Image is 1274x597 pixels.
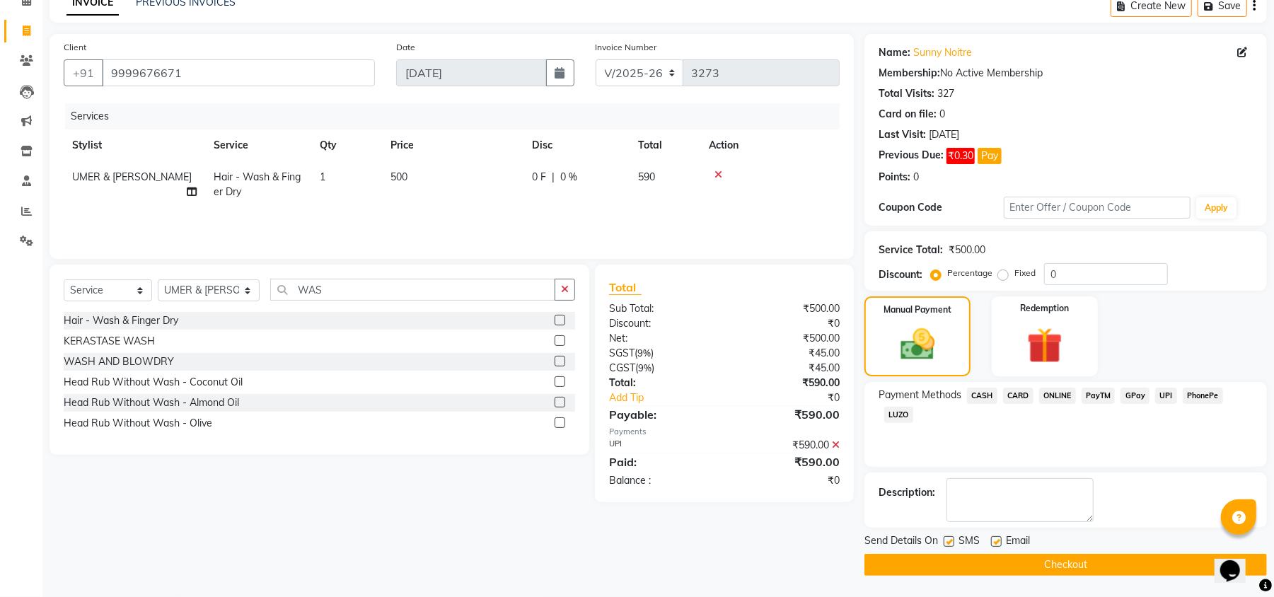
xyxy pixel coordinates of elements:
div: Total Visits: [879,86,934,101]
div: ₹590.00 [724,438,850,453]
div: ₹500.00 [949,243,985,257]
button: Checkout [864,554,1267,576]
span: SMS [959,533,980,551]
div: ( ) [598,346,724,361]
div: Name: [879,45,910,60]
div: ₹0 [724,473,850,488]
div: Discount: [598,316,724,331]
span: UMER & [PERSON_NAME] [72,170,192,183]
div: Payable: [598,406,724,423]
div: Coupon Code [879,200,1003,215]
div: Balance : [598,473,724,488]
button: Apply [1196,197,1237,219]
div: Total: [598,376,724,390]
div: Paid: [598,453,724,470]
div: ₹590.00 [724,376,850,390]
div: Discount: [879,267,922,282]
div: ₹45.00 [724,346,850,361]
span: 9% [637,347,651,359]
span: 1 [320,170,325,183]
div: Net: [598,331,724,346]
div: Last Visit: [879,127,926,142]
div: Previous Due: [879,148,944,164]
div: ₹500.00 [724,331,850,346]
th: Qty [311,129,382,161]
div: ₹500.00 [724,301,850,316]
span: Email [1006,533,1030,551]
span: 500 [390,170,407,183]
div: Sub Total: [598,301,724,316]
div: ₹45.00 [724,361,850,376]
label: Invoice Number [596,41,657,54]
span: GPay [1120,388,1150,404]
div: No Active Membership [879,66,1253,81]
span: CASH [967,388,997,404]
a: Sunny Noitre [913,45,972,60]
th: Price [382,129,523,161]
th: Disc [523,129,630,161]
div: KERASTASE WASH [64,334,155,349]
label: Redemption [1020,302,1069,315]
div: Hair - Wash & Finger Dry [64,313,178,328]
span: SGST [609,347,635,359]
span: 0 % [560,170,577,185]
button: Pay [978,148,1002,164]
div: ₹0 [746,390,850,405]
img: _cash.svg [890,325,946,364]
span: PhonePe [1183,388,1223,404]
div: Description: [879,485,935,500]
iframe: chat widget [1215,540,1260,583]
span: ₹0.30 [946,148,975,164]
span: LUZO [884,407,913,423]
div: Head Rub Without Wash - Olive [64,416,212,431]
span: PayTM [1082,388,1116,404]
span: 590 [638,170,655,183]
div: ₹0 [724,316,850,331]
div: Membership: [879,66,940,81]
div: 0 [939,107,945,122]
a: Add Tip [598,390,746,405]
input: Enter Offer / Coupon Code [1004,197,1191,219]
span: | [552,170,555,185]
input: Search or Scan [270,279,555,301]
label: Date [396,41,415,54]
span: Total [609,280,642,295]
input: Search by Name/Mobile/Email/Code [102,59,375,86]
div: Head Rub Without Wash - Almond Oil [64,395,239,410]
label: Fixed [1014,267,1036,279]
span: CGST [609,361,635,374]
span: 0 F [532,170,546,185]
div: [DATE] [929,127,959,142]
div: ( ) [598,361,724,376]
div: Points: [879,170,910,185]
button: +91 [64,59,103,86]
span: Send Details On [864,533,938,551]
span: Hair - Wash & Finger Dry [214,170,301,198]
label: Percentage [947,267,992,279]
th: Action [700,129,840,161]
div: Head Rub Without Wash - Coconut Oil [64,375,243,390]
th: Stylist [64,129,205,161]
label: Manual Payment [884,303,951,316]
div: ₹590.00 [724,406,850,423]
span: CARD [1003,388,1033,404]
span: Payment Methods [879,388,961,402]
div: Service Total: [879,243,943,257]
label: Client [64,41,86,54]
span: ONLINE [1039,388,1076,404]
span: UPI [1155,388,1177,404]
th: Total [630,129,700,161]
div: Card on file: [879,107,937,122]
img: _gift.svg [1016,323,1074,368]
div: Services [65,103,850,129]
div: Payments [609,426,840,438]
div: 327 [937,86,954,101]
div: WASH AND BLOWDRY [64,354,174,369]
span: 9% [638,362,652,373]
div: UPI [598,438,724,453]
th: Service [205,129,311,161]
div: 0 [913,170,919,185]
div: ₹590.00 [724,453,850,470]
